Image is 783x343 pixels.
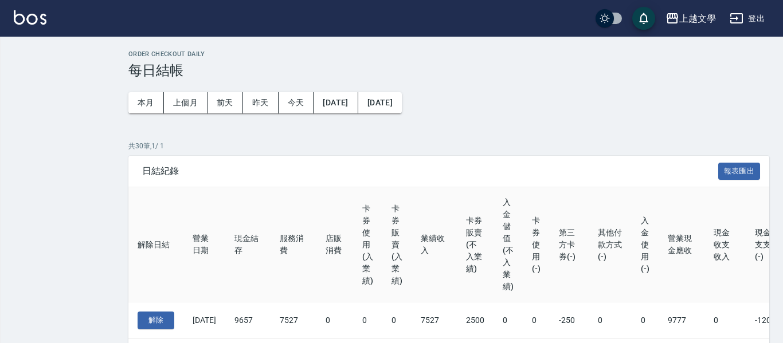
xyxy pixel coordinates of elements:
[661,7,721,30] button: 上越文學
[358,92,402,113] button: [DATE]
[679,11,716,26] div: 上越文學
[279,92,314,113] button: 今天
[725,8,769,29] button: 登出
[382,187,412,302] th: 卡券販賣(入業績)
[316,302,353,339] td: 0
[271,187,316,302] th: 服務消費
[412,187,457,302] th: 業績收入
[632,187,659,302] th: 入金使用(-)
[523,302,550,339] td: 0
[382,302,412,339] td: 0
[353,302,382,339] td: 0
[225,302,271,339] td: 9657
[589,302,632,339] td: 0
[494,302,523,339] td: 0
[14,10,46,25] img: Logo
[718,163,761,180] button: 報表匯出
[128,187,183,302] th: 解除日結
[316,187,353,302] th: 店販消費
[314,92,358,113] button: [DATE]
[128,92,164,113] button: 本月
[523,187,550,302] th: 卡券使用(-)
[128,141,769,151] p: 共 30 筆, 1 / 1
[271,302,316,339] td: 7527
[164,92,208,113] button: 上個月
[659,187,704,302] th: 營業現金應收
[457,302,494,339] td: 2500
[353,187,382,302] th: 卡券使用(入業績)
[704,302,746,339] td: 0
[138,312,174,329] button: 解除
[412,302,457,339] td: 7527
[183,187,225,302] th: 營業日期
[183,302,225,339] td: [DATE]
[243,92,279,113] button: 昨天
[128,50,769,58] h2: Order checkout daily
[494,187,523,302] th: 入金儲值(不入業績)
[704,187,746,302] th: 現金收支收入
[550,302,589,339] td: -250
[718,165,761,176] a: 報表匯出
[128,62,769,78] h3: 每日結帳
[589,187,632,302] th: 其他付款方式(-)
[632,7,655,30] button: save
[550,187,589,302] th: 第三方卡券(-)
[659,302,704,339] td: 9777
[208,92,243,113] button: 前天
[457,187,494,302] th: 卡券販賣(不入業績)
[225,187,271,302] th: 現金結存
[142,165,718,177] span: 日結紀錄
[632,302,659,339] td: 0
